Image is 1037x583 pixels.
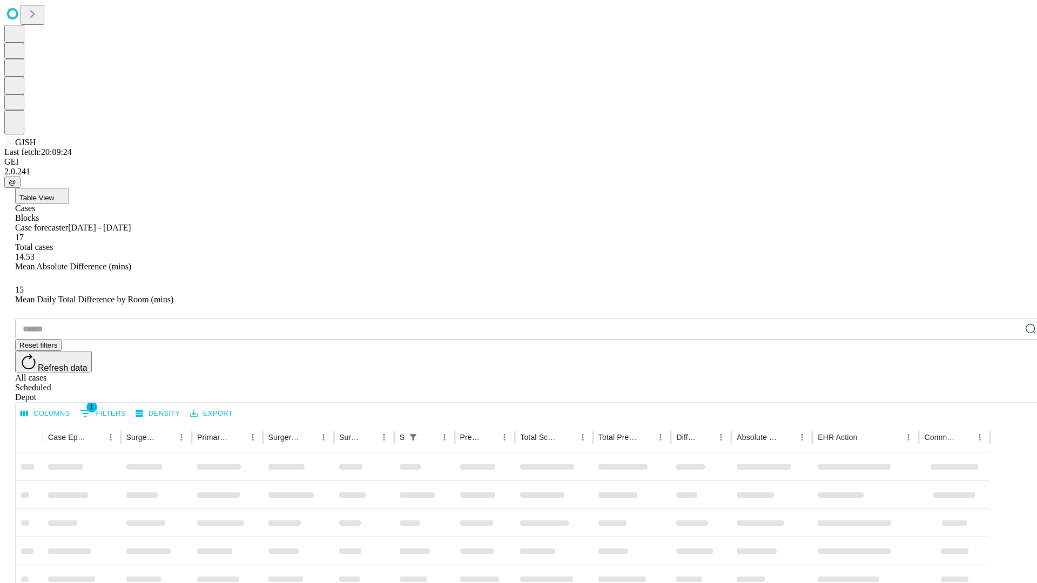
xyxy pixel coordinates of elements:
span: GJSH [15,138,36,147]
div: Absolute Difference [737,433,778,442]
button: Sort [779,430,794,445]
button: Sort [88,430,103,445]
button: Sort [698,430,713,445]
button: Select columns [18,405,73,422]
button: Sort [957,430,972,445]
div: Comments [924,433,955,442]
div: Total Scheduled Duration [520,433,559,442]
button: Sort [560,430,575,445]
button: Menu [575,430,590,445]
div: 1 active filter [406,430,421,445]
button: Menu [174,430,189,445]
div: EHR Action [818,433,857,442]
button: Menu [437,430,452,445]
span: Mean Daily Total Difference by Room (mins) [15,295,173,304]
button: Menu [497,430,512,445]
div: Total Predicted Duration [598,433,637,442]
span: 14.53 [15,252,35,261]
span: [DATE] - [DATE] [68,223,131,232]
div: Surgeon Name [126,433,158,442]
button: Density [133,405,183,422]
button: Sort [422,430,437,445]
button: Menu [972,430,987,445]
button: Menu [653,430,668,445]
span: Last fetch: 20:09:24 [4,147,72,157]
div: Case Epic Id [48,433,87,442]
div: Primary Service [197,433,228,442]
button: Show filters [77,405,129,422]
span: Total cases [15,242,53,252]
button: Export [187,405,235,422]
span: 17 [15,233,24,242]
button: Sort [301,430,316,445]
span: 15 [15,285,24,294]
button: Sort [638,430,653,445]
button: Reset filters [15,340,62,351]
span: Table View [19,194,54,202]
button: Sort [482,430,497,445]
span: Case forecaster [15,223,68,232]
button: Show filters [406,430,421,445]
button: Menu [103,430,118,445]
button: Menu [376,430,392,445]
span: @ [9,178,16,186]
span: 1 [86,402,97,412]
span: Refresh data [38,363,87,372]
div: Scheduled In Room Duration [400,433,405,442]
button: Refresh data [15,351,92,372]
div: GEI [4,157,1033,167]
span: Reset filters [19,341,57,349]
button: Menu [713,430,729,445]
div: Predicted In Room Duration [460,433,481,442]
div: Surgery Date [339,433,360,442]
button: Menu [794,430,810,445]
button: Table View [15,188,69,204]
div: Difference [676,433,697,442]
div: Surgery Name [268,433,300,442]
button: Sort [858,430,873,445]
button: Menu [316,430,331,445]
div: 2.0.241 [4,167,1033,177]
button: Sort [230,430,245,445]
button: Menu [245,430,260,445]
span: Mean Absolute Difference (mins) [15,262,131,271]
button: Sort [159,430,174,445]
button: Sort [361,430,376,445]
button: Menu [901,430,916,445]
button: @ [4,177,21,188]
